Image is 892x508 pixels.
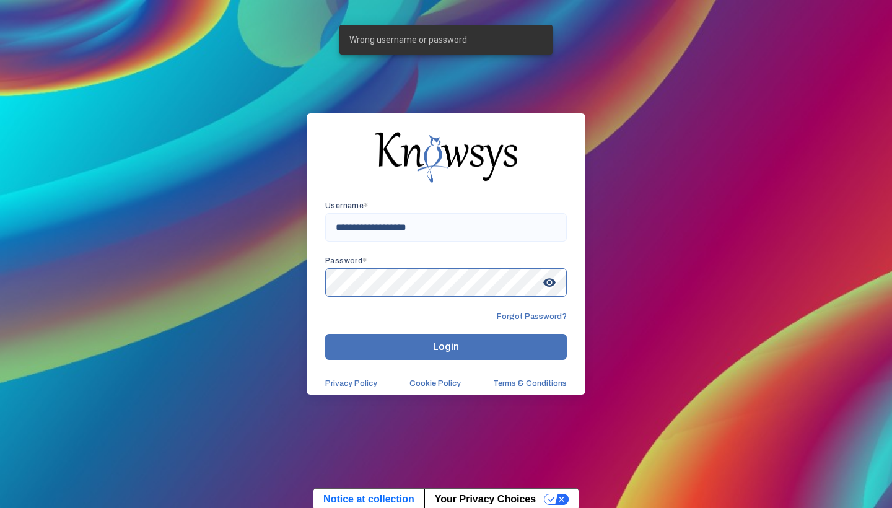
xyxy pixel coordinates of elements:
span: Forgot Password? [497,312,567,322]
span: Wrong username or password [349,33,467,46]
app-required-indication: Password [325,256,367,265]
a: Cookie Policy [409,379,461,388]
app-required-indication: Username [325,201,369,210]
button: Login [325,334,567,360]
span: visibility [538,271,561,294]
a: Privacy Policy [325,379,377,388]
a: Terms & Conditions [493,379,567,388]
img: knowsys-logo.png [375,132,517,183]
span: Login [433,341,459,353]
